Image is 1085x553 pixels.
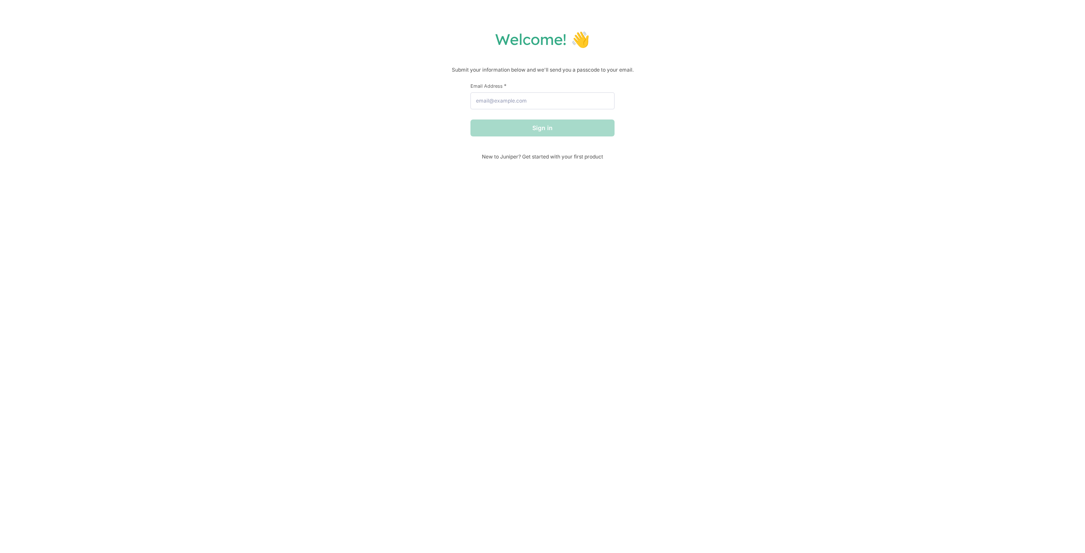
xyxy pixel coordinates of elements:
span: New to Juniper? Get started with your first product [470,153,615,160]
span: This field is required. [504,83,506,89]
label: Email Address [470,83,615,89]
h1: Welcome! 👋 [8,30,1077,49]
input: email@example.com [470,92,615,109]
p: Submit your information below and we'll send you a passcode to your email. [8,66,1077,74]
